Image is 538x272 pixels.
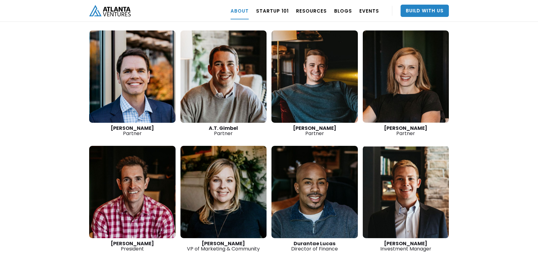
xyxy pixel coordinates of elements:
[359,2,379,19] a: EVENTS
[363,126,449,136] div: Partner
[256,2,289,19] a: Startup 101
[180,126,267,136] div: Partner
[111,125,154,132] strong: [PERSON_NAME]
[401,5,449,17] a: Build With Us
[89,241,176,251] div: President
[293,125,336,132] strong: [PERSON_NAME]
[271,241,358,251] div: Director of Finance
[111,240,154,247] strong: [PERSON_NAME]
[384,125,427,132] strong: [PERSON_NAME]
[271,126,358,136] div: Partner
[296,2,327,19] a: RESOURCES
[180,241,267,251] div: VP of Marketing & Community
[363,241,449,251] div: Investment Manager
[294,240,335,247] strong: Durantae Lucas
[334,2,352,19] a: BLOGS
[89,126,176,136] div: Partner
[384,240,427,247] strong: [PERSON_NAME]
[202,240,245,247] strong: [PERSON_NAME]
[209,125,238,132] strong: A.T. Gimbel
[231,2,249,19] a: ABOUT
